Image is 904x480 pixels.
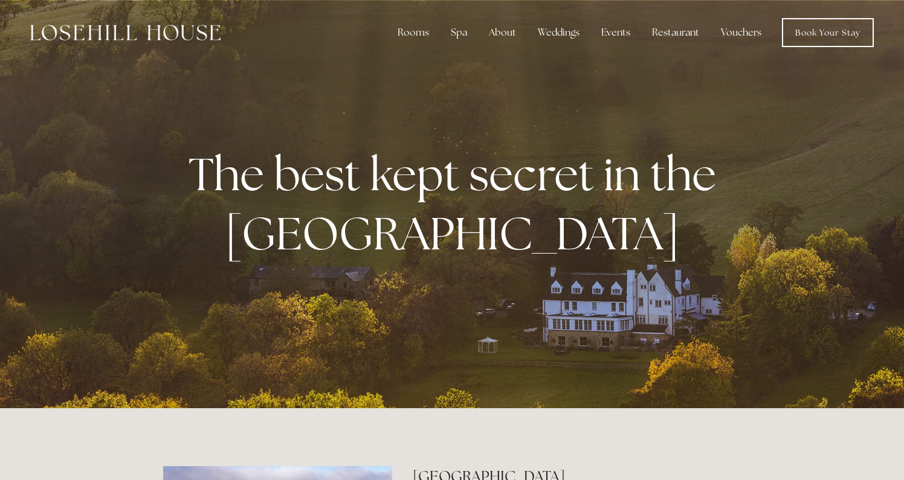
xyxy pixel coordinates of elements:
[441,21,477,45] div: Spa
[782,18,874,47] a: Book Your Stay
[528,21,589,45] div: Weddings
[189,144,726,263] strong: The best kept secret in the [GEOGRAPHIC_DATA]
[642,21,709,45] div: Restaurant
[388,21,439,45] div: Rooms
[592,21,640,45] div: Events
[479,21,526,45] div: About
[711,21,771,45] a: Vouchers
[30,25,221,40] img: Losehill House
